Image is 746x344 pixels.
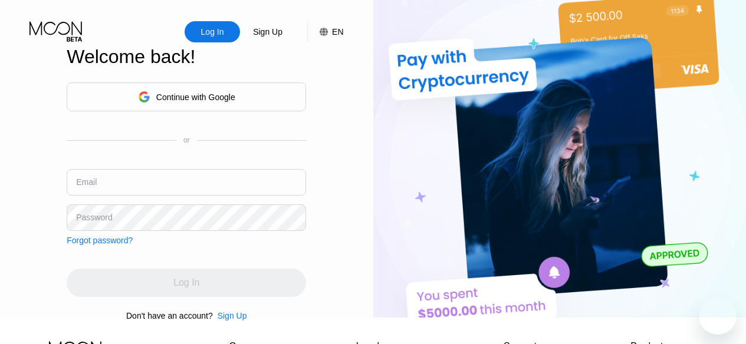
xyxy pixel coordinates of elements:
div: Continue with Google [156,92,235,102]
div: Email [76,177,97,187]
div: Don't have an account? [126,311,213,320]
div: Continue with Google [67,82,306,111]
div: Forgot password? [67,236,133,245]
div: or [183,136,190,144]
div: Sign Up [252,26,284,38]
div: Welcome back! [67,46,306,68]
div: Log In [185,21,240,42]
div: Sign Up [213,311,247,320]
div: Sign Up [218,311,247,320]
div: Sign Up [240,21,295,42]
iframe: Button to launch messaging window [699,297,737,335]
div: Password [76,213,112,222]
div: EN [332,27,343,37]
div: Log In [200,26,225,38]
div: EN [307,21,343,42]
